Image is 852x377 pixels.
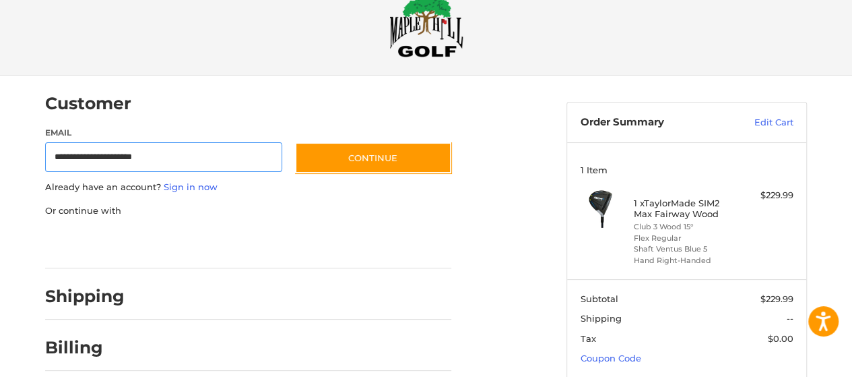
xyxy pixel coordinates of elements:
[581,333,596,344] span: Tax
[41,231,142,255] iframe: PayPal-paypal
[45,181,451,194] p: Already have an account?
[295,142,451,173] button: Continue
[581,116,725,129] h3: Order Summary
[768,333,793,344] span: $0.00
[45,204,451,218] p: Or continue with
[155,231,256,255] iframe: PayPal-paylater
[760,293,793,304] span: $229.99
[634,198,737,220] h4: 1 x TaylorMade SIM2 Max Fairway Wood
[581,353,641,364] a: Coupon Code
[581,165,793,175] h3: 1 Item
[164,181,218,192] a: Sign in now
[45,93,131,114] h2: Customer
[740,189,793,202] div: $229.99
[45,127,282,139] label: Email
[45,337,124,358] h2: Billing
[787,313,793,324] span: --
[581,313,622,324] span: Shipping
[634,221,737,233] li: Club 3 Wood 15°
[269,231,370,255] iframe: PayPal-venmo
[634,233,737,244] li: Flex Regular
[45,286,125,307] h2: Shipping
[634,243,737,255] li: Shaft Ventus Blue 5
[725,116,793,129] a: Edit Cart
[581,293,618,304] span: Subtotal
[634,255,737,266] li: Hand Right-Handed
